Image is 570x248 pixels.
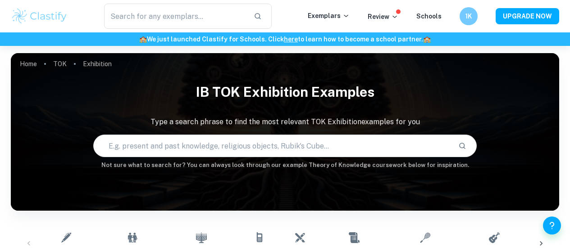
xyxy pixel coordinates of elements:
button: Search [455,138,470,153]
input: Search for any exemplars... [104,4,246,29]
span: 🏫 [423,36,431,43]
h6: We just launched Clastify for Schools. Click to learn how to become a school partner. [2,34,568,44]
p: Type a search phrase to find the most relevant TOK Exhibition examples for you [11,117,559,127]
p: Review [368,12,398,22]
a: TOK [53,58,67,70]
button: 1K [460,7,478,25]
input: E.g. present and past knowledge, religious objects, Rubik's Cube... [94,133,451,158]
button: Help and Feedback [543,216,561,234]
a: Schools [416,13,442,20]
a: here [284,36,298,43]
h6: Not sure what to search for? You can always look through our example Theory of Knowledge coursewo... [11,161,559,170]
p: Exemplars [308,11,350,21]
a: Home [20,58,37,70]
button: UPGRADE NOW [496,8,559,24]
span: 🏫 [139,36,147,43]
img: Clastify logo [11,7,68,25]
h6: 1K [464,11,474,21]
h1: IB TOK Exhibition examples [11,78,559,106]
p: Exhibition [83,59,112,69]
